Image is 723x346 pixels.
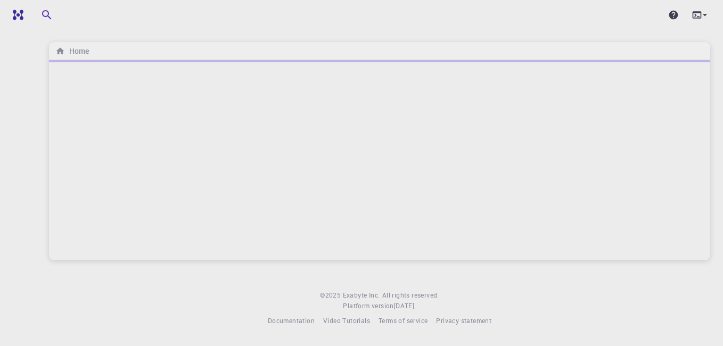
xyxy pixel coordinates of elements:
[323,316,370,326] a: Video Tutorials
[65,45,89,57] h6: Home
[343,301,393,311] span: Platform version
[394,301,416,310] span: [DATE] .
[343,290,380,301] a: Exabyte Inc.
[436,316,491,326] a: Privacy statement
[394,301,416,311] a: [DATE].
[9,10,23,20] img: logo
[382,290,439,301] span: All rights reserved.
[343,291,380,299] span: Exabyte Inc.
[268,316,315,325] span: Documentation
[53,45,91,57] nav: breadcrumb
[268,316,315,326] a: Documentation
[323,316,370,325] span: Video Tutorials
[320,290,342,301] span: © 2025
[379,316,428,325] span: Terms of service
[379,316,428,326] a: Terms of service
[436,316,491,325] span: Privacy statement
